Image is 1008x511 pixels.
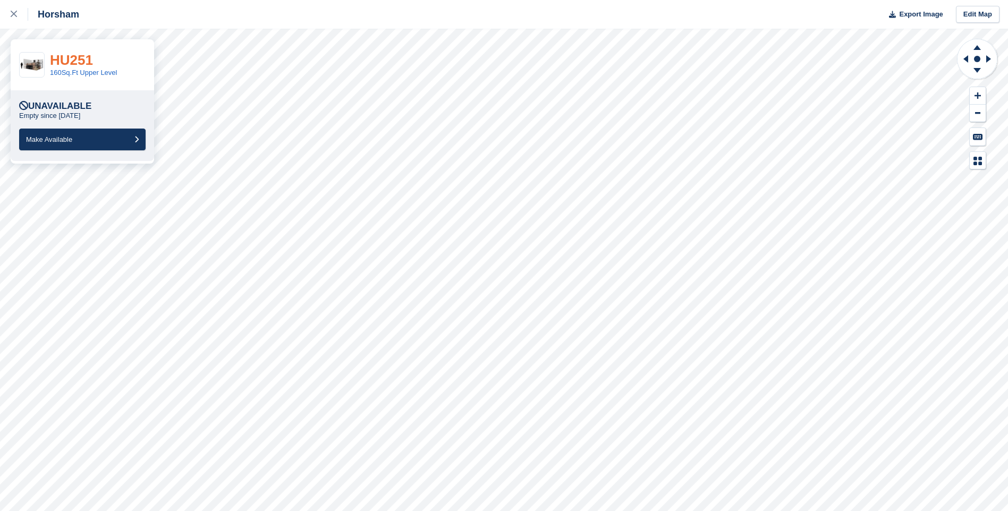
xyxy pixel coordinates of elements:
[19,112,80,120] p: Empty since [DATE]
[20,56,44,74] img: 150-sqft-unit.jpg
[50,69,117,76] a: 160Sq.Ft Upper Level
[970,105,986,122] button: Zoom Out
[970,87,986,105] button: Zoom In
[28,8,79,21] div: Horsham
[970,152,986,169] button: Map Legend
[883,6,943,23] button: Export Image
[50,52,93,68] a: HU251
[26,135,72,143] span: Make Available
[956,6,999,23] a: Edit Map
[899,9,943,20] span: Export Image
[19,101,91,112] div: Unavailable
[970,128,986,146] button: Keyboard Shortcuts
[19,129,146,150] button: Make Available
